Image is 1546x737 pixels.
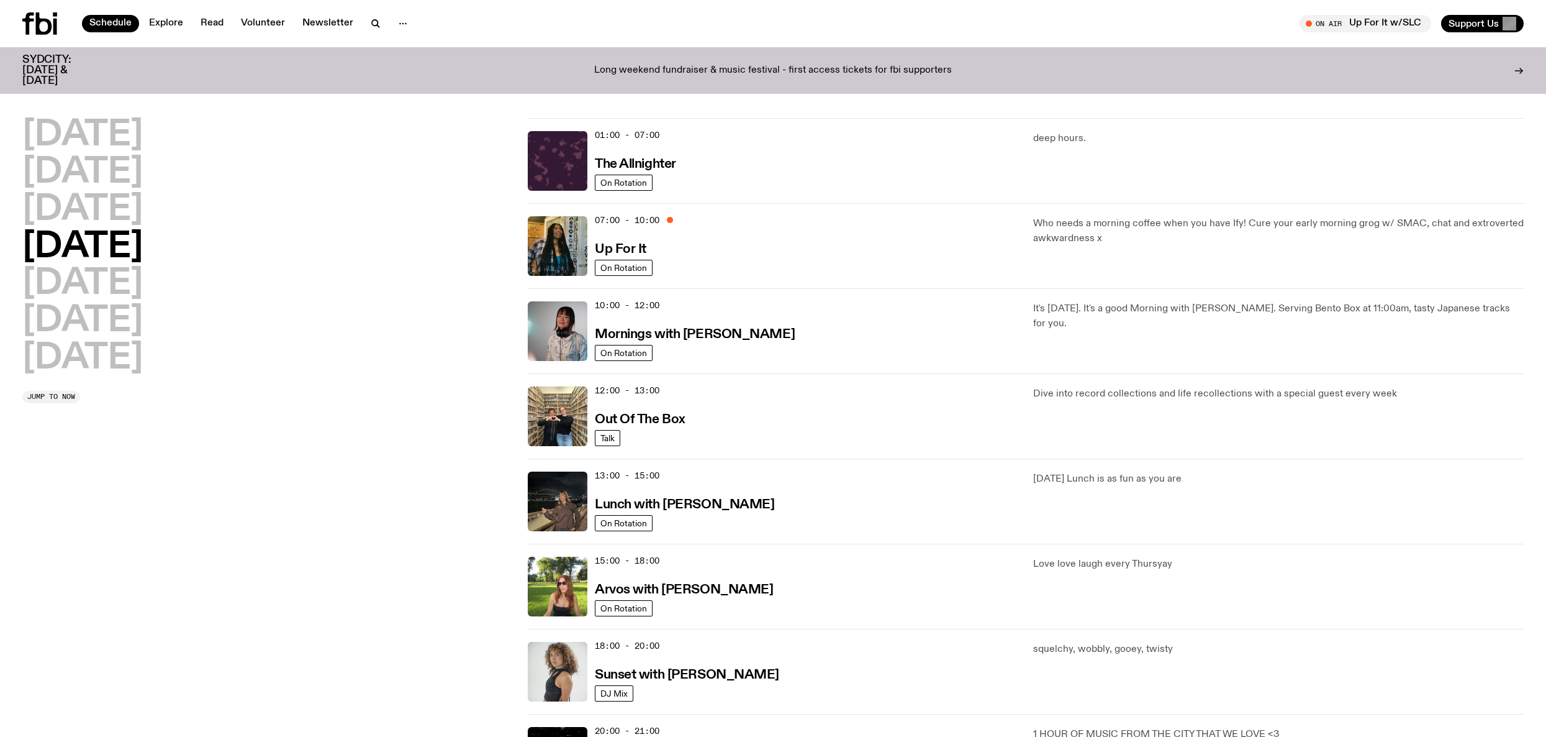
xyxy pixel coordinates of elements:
[1300,15,1431,32] button: On AirUp For It w/SLC
[595,385,659,396] span: 12:00 - 13:00
[595,129,659,141] span: 01:00 - 07:00
[595,498,774,511] h3: Lunch with [PERSON_NAME]
[595,470,659,482] span: 13:00 - 15:00
[600,689,628,698] span: DJ Mix
[22,155,143,190] button: [DATE]
[1033,301,1524,331] p: It's [DATE]. It's a good Morning with [PERSON_NAME]. Serving Bento Box at 11:00am, tasty Japanese...
[295,15,361,32] a: Newsletter
[22,230,143,265] button: [DATE]
[528,387,587,446] img: Matt and Kate stand in the music library and make a heart shape with one hand each.
[22,193,143,227] button: [DATE]
[528,642,587,702] img: Tangela looks past her left shoulder into the camera with an inquisitive look. She is wearing a s...
[233,15,292,32] a: Volunteer
[595,260,653,276] a: On Rotation
[528,216,587,276] img: Ify - a Brown Skin girl with black braided twists, looking up to the side with her tongue stickin...
[1033,387,1524,401] p: Dive into record collections and life recollections with a special guest every week
[595,411,685,426] a: Out Of The Box
[600,263,647,272] span: On Rotation
[600,348,647,357] span: On Rotation
[600,178,647,187] span: On Rotation
[1033,557,1524,572] p: Love love laugh every Thursyay
[1441,15,1524,32] button: Support Us
[595,430,620,446] a: Talk
[595,214,659,226] span: 07:00 - 10:00
[595,515,653,531] a: On Rotation
[22,341,143,376] button: [DATE]
[595,345,653,361] a: On Rotation
[595,725,659,737] span: 20:00 - 21:00
[595,555,659,567] span: 15:00 - 18:00
[595,155,676,171] a: The Allnighter
[528,301,587,361] img: Kana Frazer is smiling at the camera with her head tilted slightly to her left. She wears big bla...
[595,240,646,256] a: Up For It
[595,326,795,341] a: Mornings with [PERSON_NAME]
[595,669,779,682] h3: Sunset with [PERSON_NAME]
[595,413,685,426] h3: Out Of The Box
[595,328,795,341] h3: Mornings with [PERSON_NAME]
[595,300,659,311] span: 10:00 - 12:00
[595,685,633,702] a: DJ Mix
[600,603,647,613] span: On Rotation
[22,55,102,86] h3: SYDCITY: [DATE] & [DATE]
[595,175,653,191] a: On Rotation
[1033,216,1524,246] p: Who needs a morning coffee when you have Ify! Cure your early morning grog w/ SMAC, chat and extr...
[27,393,75,400] span: Jump to now
[600,518,647,528] span: On Rotation
[594,65,952,76] p: Long weekend fundraiser & music festival - first access tickets for fbi supporters
[1449,18,1499,29] span: Support Us
[595,158,676,171] h3: The Allnighter
[1033,642,1524,657] p: squelchy, wobbly, gooey, twisty
[22,304,143,339] button: [DATE]
[22,267,143,301] button: [DATE]
[1033,472,1524,487] p: [DATE] Lunch is as fun as you are
[22,391,80,403] button: Jump to now
[595,581,773,597] a: Arvos with [PERSON_NAME]
[595,666,779,682] a: Sunset with [PERSON_NAME]
[528,472,587,531] img: Izzy Page stands above looking down at Opera Bar. She poses in front of the Harbour Bridge in the...
[595,600,653,616] a: On Rotation
[595,584,773,597] h3: Arvos with [PERSON_NAME]
[528,557,587,616] img: Lizzie Bowles is sitting in a bright green field of grass, with dark sunglasses and a black top. ...
[595,243,646,256] h3: Up For It
[600,433,615,442] span: Talk
[595,496,774,511] a: Lunch with [PERSON_NAME]
[595,640,659,652] span: 18:00 - 20:00
[142,15,191,32] a: Explore
[22,118,143,153] button: [DATE]
[1033,131,1524,146] p: deep hours.
[82,15,139,32] a: Schedule
[193,15,231,32] a: Read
